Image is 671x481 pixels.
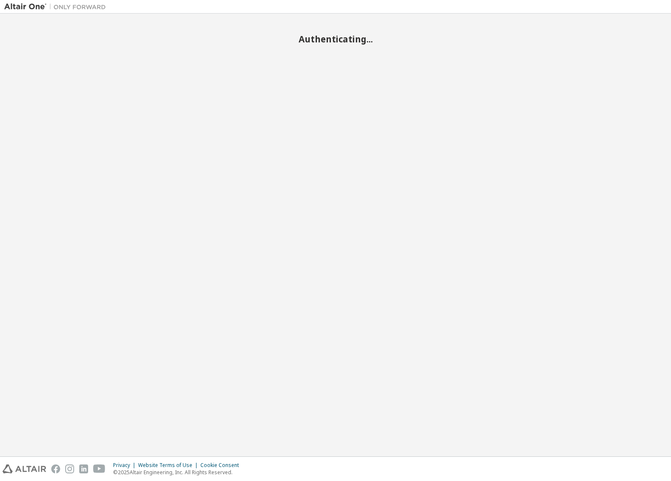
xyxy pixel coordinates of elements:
[200,462,244,469] div: Cookie Consent
[4,34,667,45] h2: Authenticating...
[79,464,88,473] img: linkedin.svg
[113,469,244,476] p: © 2025 Altair Engineering, Inc. All Rights Reserved.
[113,462,138,469] div: Privacy
[65,464,74,473] img: instagram.svg
[4,3,110,11] img: Altair One
[93,464,105,473] img: youtube.svg
[51,464,60,473] img: facebook.svg
[3,464,46,473] img: altair_logo.svg
[138,462,200,469] div: Website Terms of Use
